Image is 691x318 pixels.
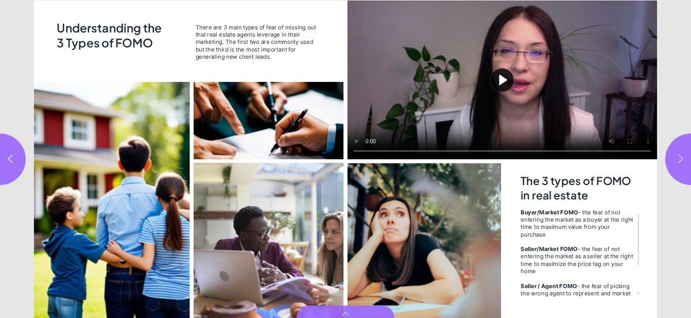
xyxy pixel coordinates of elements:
span: There are 3 main types of fear of missing out that real estate agents leverage in their marketing... [196,23,316,60]
strong: Seller/Market FOMO [521,245,578,253]
div: - the fear of not entering the market as a buyer at the right time to maximum value from your pur... [521,208,636,238]
strong: Buyer/Market FOMO [521,208,578,215]
h2: The 3 types of FOMO in real estate [521,174,636,203]
div: - the fear of picking the wrong agent to represent and market your property, leaving money on the... [521,282,636,304]
h2: Understanding the 3 Types of FOMO [57,20,170,52]
strong: Seller / Agent FOMO [521,282,577,289]
div: - the fear of not entering the market as a seller at the right time to maximize the price tag on ... [521,245,636,275]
